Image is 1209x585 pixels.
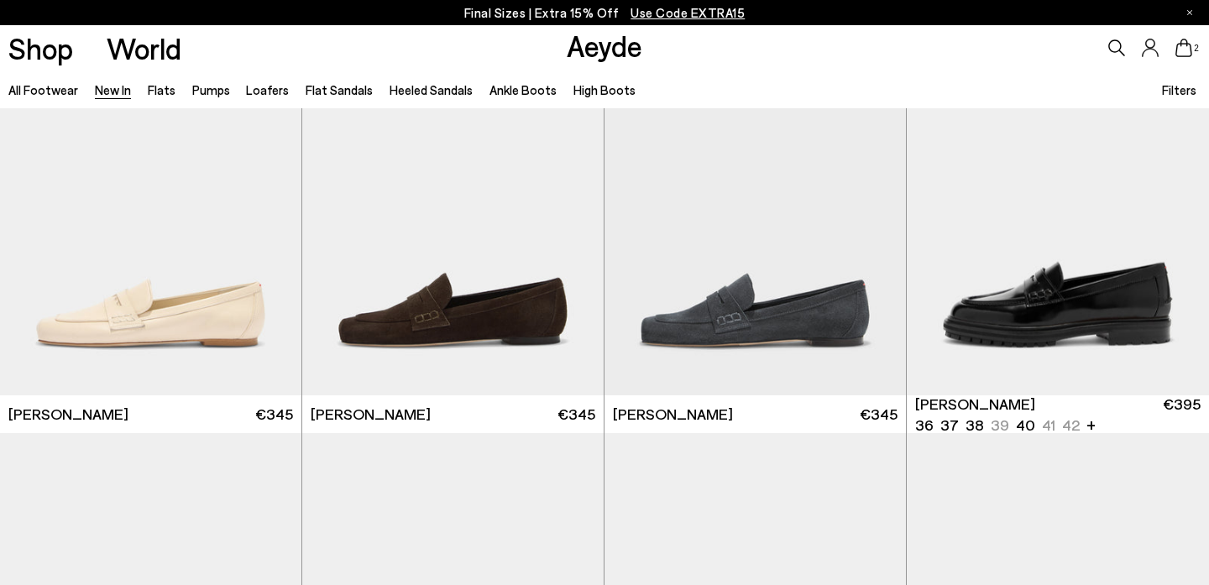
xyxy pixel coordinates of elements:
[915,394,1035,415] span: [PERSON_NAME]
[311,404,431,425] span: [PERSON_NAME]
[302,395,604,433] a: [PERSON_NAME] €345
[915,415,1075,436] ul: variant
[907,17,1209,395] img: Leon Loafers
[907,17,1209,395] div: 1 / 6
[255,404,293,425] span: €345
[1016,415,1035,436] li: 40
[557,404,595,425] span: €345
[8,404,128,425] span: [PERSON_NAME]
[489,82,557,97] a: Ankle Boots
[8,82,78,97] a: All Footwear
[1192,44,1201,53] span: 2
[8,34,73,63] a: Shop
[604,395,906,433] a: [PERSON_NAME] €345
[390,82,473,97] a: Heeled Sandals
[915,415,934,436] li: 36
[95,82,131,97] a: New In
[1163,394,1201,436] span: €395
[1086,413,1096,436] li: +
[966,415,984,436] li: 38
[107,34,181,63] a: World
[631,5,745,20] span: Navigate to /collections/ss25-final-sizes
[464,3,746,24] p: Final Sizes | Extra 15% Off
[573,82,636,97] a: High Boots
[148,82,175,97] a: Flats
[306,82,373,97] a: Flat Sandals
[860,404,898,425] span: €345
[192,82,230,97] a: Pumps
[567,28,642,63] a: Aeyde
[302,17,604,395] img: Lana Suede Loafers
[907,17,1209,395] a: Next slide Previous slide
[613,404,733,425] span: [PERSON_NAME]
[1175,39,1192,57] a: 2
[246,82,289,97] a: Loafers
[1162,82,1196,97] span: Filters
[940,415,959,436] li: 37
[907,395,1209,433] a: [PERSON_NAME] 36 37 38 39 40 41 42 + €395
[604,17,906,395] img: Lana Suede Loafers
